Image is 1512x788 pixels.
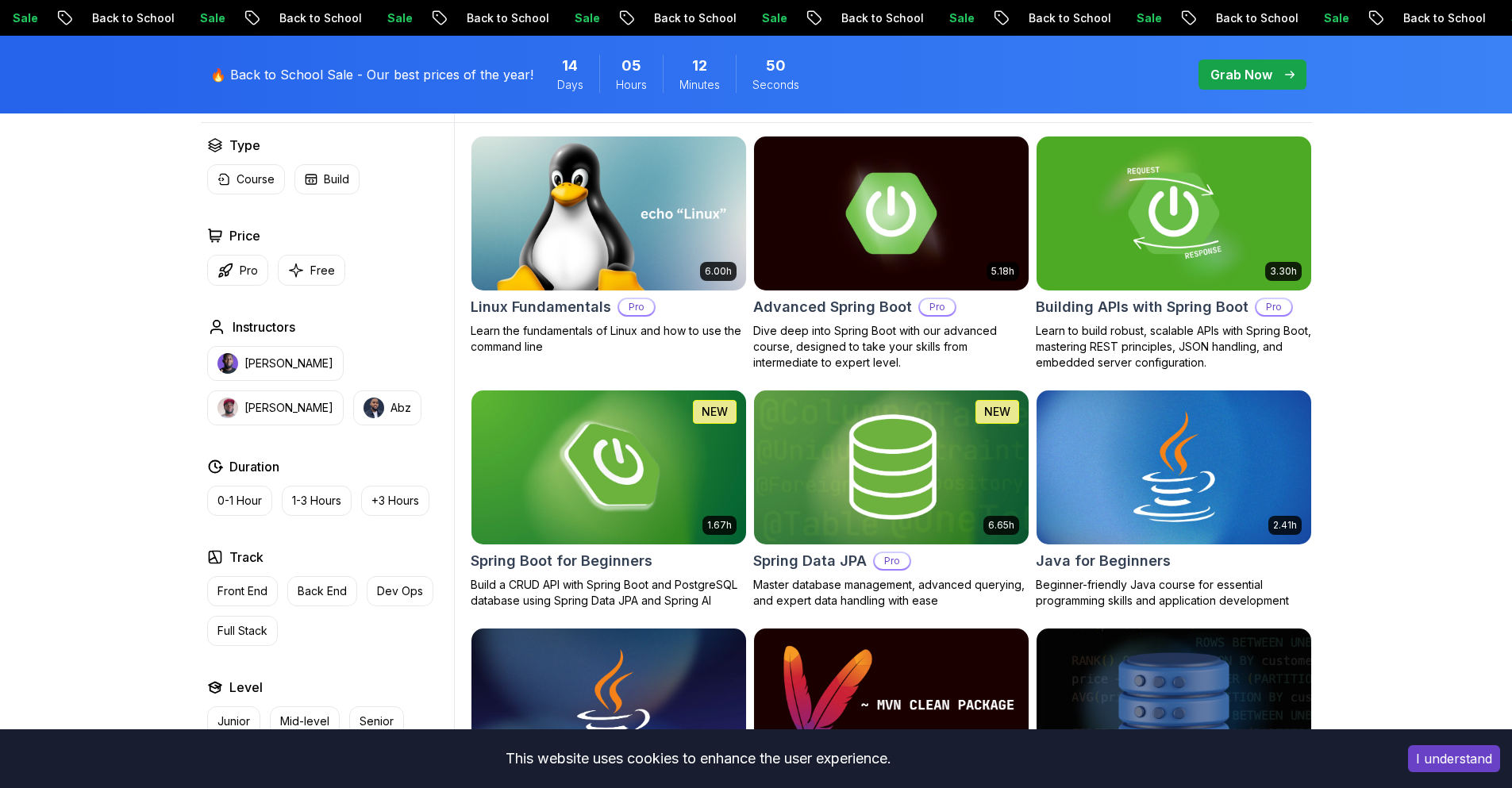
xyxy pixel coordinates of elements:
[562,55,578,77] span: 14 Days
[217,583,267,599] p: Front End
[679,77,720,93] span: Minutes
[557,77,583,93] span: Days
[1120,10,1171,26] p: Sale
[278,255,345,286] button: Free
[1037,628,1311,782] img: Advanced Databases card
[471,550,652,572] h2: Spring Boot for Beginners
[1036,323,1312,371] p: Learn to build robust, scalable APIs with Spring Boot, mastering REST principles, JSON handling, ...
[991,265,1014,278] p: 5.18h
[621,55,641,77] span: 5 Hours
[754,136,1029,290] img: Advanced Spring Boot card
[745,10,796,26] p: Sale
[207,255,268,286] button: Pro
[754,628,1029,782] img: Maven Essentials card
[244,356,333,371] p: [PERSON_NAME]
[210,65,533,84] p: 🔥 Back to School Sale - Our best prices of the year!
[875,553,910,569] p: Pro
[360,713,394,729] p: Senior
[1037,136,1311,290] img: Building APIs with Spring Boot card
[471,577,747,609] p: Build a CRUD API with Spring Boot and PostgreSQL database using Spring Data JPA and Spring AI
[229,226,260,245] h2: Price
[1387,10,1495,26] p: Back to School
[1036,550,1171,572] h2: Java for Beginners
[471,296,611,318] h2: Linux Fundamentals
[183,10,234,26] p: Sale
[702,404,728,420] p: NEW
[294,164,360,194] button: Build
[933,10,983,26] p: Sale
[753,577,1029,609] p: Master database management, advanced querying, and expert data handling with ease
[240,263,258,279] p: Pro
[229,548,264,567] h2: Track
[471,136,746,290] img: Linux Fundamentals card
[371,10,421,26] p: Sale
[1037,390,1311,544] img: Java for Beginners card
[616,77,647,93] span: Hours
[367,576,433,606] button: Dev Ops
[310,263,335,279] p: Free
[752,77,799,93] span: Seconds
[217,713,250,729] p: Junior
[233,317,295,336] h2: Instructors
[754,390,1029,544] img: Spring Data JPA card
[217,398,238,418] img: instructor img
[988,519,1014,532] p: 6.65h
[558,10,609,26] p: Sale
[1307,10,1358,26] p: Sale
[371,493,419,509] p: +3 Hours
[1199,10,1307,26] p: Back to School
[207,346,344,381] button: instructor img[PERSON_NAME]
[75,10,183,26] p: Back to School
[619,299,654,315] p: Pro
[1270,265,1297,278] p: 3.30h
[244,400,333,416] p: [PERSON_NAME]
[364,398,384,418] img: instructor img
[707,519,732,532] p: 1.67h
[471,136,747,355] a: Linux Fundamentals card6.00hLinux FundamentalsProLearn the fundamentals of Linux and how to use t...
[825,10,933,26] p: Back to School
[229,457,279,476] h2: Duration
[1256,299,1291,315] p: Pro
[12,741,1384,776] div: This website uses cookies to enhance the user experience.
[753,323,1029,371] p: Dive deep into Spring Boot with our advanced course, designed to take your skills from intermedia...
[229,678,263,697] h2: Level
[705,265,732,278] p: 6.00h
[377,583,423,599] p: Dev Ops
[349,706,404,736] button: Senior
[353,390,421,425] button: instructor imgAbz
[471,390,746,544] img: Spring Boot for Beginners card
[1036,577,1312,609] p: Beginner-friendly Java course for essential programming skills and application development
[217,353,238,374] img: instructor img
[292,493,341,509] p: 1-3 Hours
[766,55,786,77] span: 50 Seconds
[1273,519,1297,532] p: 2.41h
[207,164,285,194] button: Course
[1210,65,1272,84] p: Grab Now
[753,550,867,572] h2: Spring Data JPA
[753,296,912,318] h2: Advanced Spring Boot
[450,10,558,26] p: Back to School
[920,299,955,315] p: Pro
[217,623,267,639] p: Full Stack
[324,171,349,187] p: Build
[984,404,1010,420] p: NEW
[1036,296,1248,318] h2: Building APIs with Spring Boot
[237,171,275,187] p: Course
[298,583,347,599] p: Back End
[229,136,260,155] h2: Type
[280,713,329,729] p: Mid-level
[391,400,411,416] p: Abz
[1408,745,1500,772] button: Accept cookies
[471,628,746,782] img: Java for Developers card
[217,493,262,509] p: 0-1 Hour
[471,323,747,355] p: Learn the fundamentals of Linux and how to use the command line
[282,486,352,516] button: 1-3 Hours
[207,616,278,646] button: Full Stack
[361,486,429,516] button: +3 Hours
[1036,390,1312,609] a: Java for Beginners card2.41hJava for BeginnersBeginner-friendly Java course for essential program...
[753,136,1029,371] a: Advanced Spring Boot card5.18hAdvanced Spring BootProDive deep into Spring Boot with our advanced...
[1036,136,1312,371] a: Building APIs with Spring Boot card3.30hBuilding APIs with Spring BootProLearn to build robust, s...
[287,576,357,606] button: Back End
[207,390,344,425] button: instructor img[PERSON_NAME]
[207,706,260,736] button: Junior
